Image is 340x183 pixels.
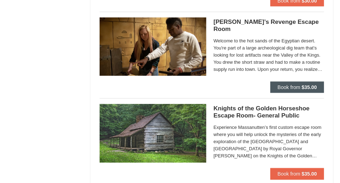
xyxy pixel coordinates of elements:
[100,104,206,162] img: 6619913-491-e8ed24e0.jpg
[270,82,324,93] button: Book from $35.00
[213,105,324,119] h5: Knights of the Golden Horseshoe Escape Room- General Public
[213,19,324,33] h5: [PERSON_NAME]’s Revenge Escape Room
[100,17,206,76] img: 6619913-405-76dfcace.jpg
[302,171,317,177] strong: $35.00
[277,84,300,90] span: Book from
[213,37,324,73] span: Welcome to the hot sands of the Egyptian desert. You're part of a large archeological dig team th...
[302,84,317,90] strong: $35.00
[213,124,324,160] span: Experience Massanutten’s first custom escape room where you will help unlock the mysteries of the...
[270,168,324,179] button: Book from $35.00
[277,171,300,177] span: Book from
